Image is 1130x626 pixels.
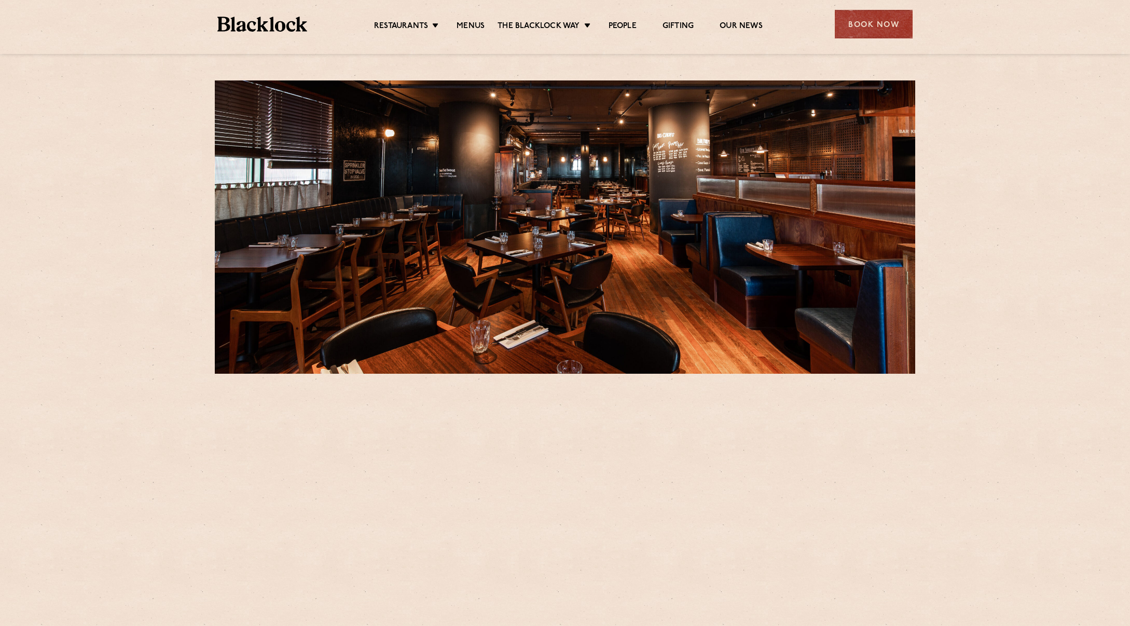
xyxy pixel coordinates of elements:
[609,21,637,33] a: People
[217,17,307,32] img: BL_Textured_Logo-footer-cropped.svg
[663,21,694,33] a: Gifting
[374,21,428,33] a: Restaurants
[835,10,913,38] div: Book Now
[720,21,763,33] a: Our News
[498,21,580,33] a: The Blacklock Way
[457,21,485,33] a: Menus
